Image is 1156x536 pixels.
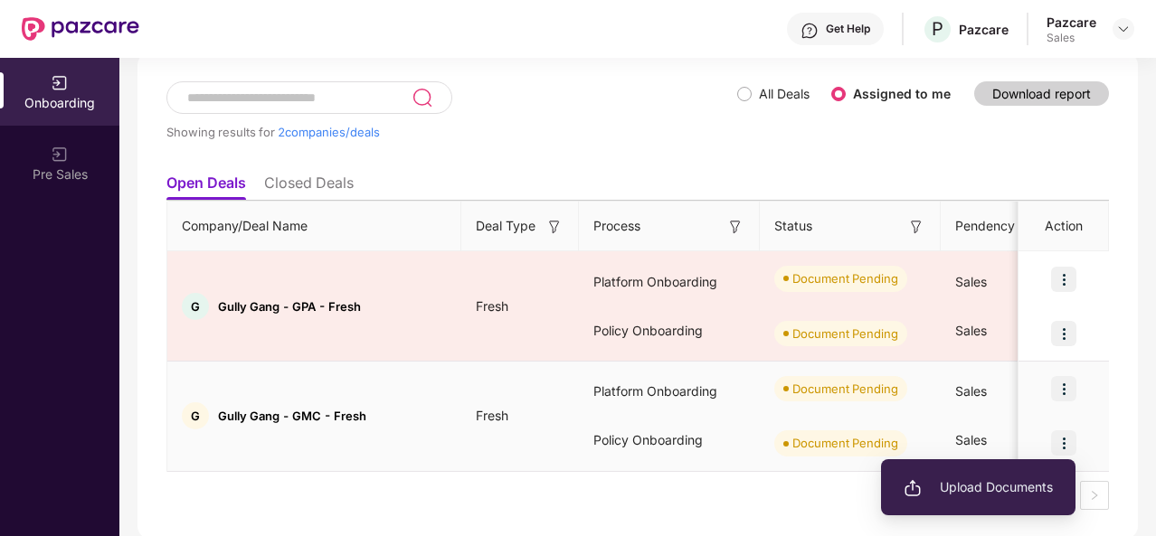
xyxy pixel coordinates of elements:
[579,416,760,465] div: Policy Onboarding
[51,74,69,92] img: svg+xml;base64,PHN2ZyB3aWR0aD0iMjAiIGhlaWdodD0iMjAiIHZpZXdCb3g9IjAgMCAyMCAyMCIgZmlsbD0ibm9uZSIgeG...
[51,146,69,164] img: svg+xml;base64,PHN2ZyB3aWR0aD0iMjAiIGhlaWdodD0iMjAiIHZpZXdCb3g9IjAgMCAyMCAyMCIgZmlsbD0ibm9uZSIgeG...
[476,216,535,236] span: Deal Type
[264,174,354,200] li: Closed Deals
[1047,14,1096,31] div: Pazcare
[904,479,922,497] img: svg+xml;base64,PHN2ZyB3aWR0aD0iMjAiIGhlaWdodD0iMjAiIHZpZXdCb3g9IjAgMCAyMCAyMCIgZmlsbD0ibm9uZSIgeG...
[907,218,925,236] img: svg+xml;base64,PHN2ZyB3aWR0aD0iMTYiIGhlaWdodD0iMTYiIHZpZXdCb3g9IjAgMCAxNiAxNiIgZmlsbD0ibm9uZSIgeG...
[1116,22,1131,36] img: svg+xml;base64,PHN2ZyBpZD0iRHJvcGRvd24tMzJ4MzIiIHhtbG5zPSJodHRwOi8vd3d3LnczLm9yZy8yMDAwL3N2ZyIgd2...
[182,293,209,320] div: G
[955,216,1036,236] span: Pendency On
[792,324,898,343] div: Document Pending
[579,306,760,355] div: Policy Onboarding
[545,218,564,236] img: svg+xml;base64,PHN2ZyB3aWR0aD0iMTYiIGhlaWdodD0iMTYiIHZpZXdCb3g9IjAgMCAxNiAxNiIgZmlsbD0ibm9uZSIgeG...
[579,258,760,306] div: Platform Onboarding
[579,367,760,416] div: Platform Onboarding
[167,202,461,251] th: Company/Deal Name
[792,434,898,452] div: Document Pending
[792,380,898,398] div: Document Pending
[182,402,209,429] div: G
[218,409,366,423] span: Gully Gang - GMC - Fresh
[853,86,951,101] label: Assigned to me
[955,274,987,289] span: Sales
[1051,267,1076,292] img: icon
[959,21,1009,38] div: Pazcare
[1080,481,1109,510] li: Next Page
[278,125,380,139] span: 2 companies/deals
[904,477,1053,497] span: Upload Documents
[166,174,246,200] li: Open Deals
[774,216,812,236] span: Status
[1089,490,1100,501] span: right
[461,298,523,314] span: Fresh
[461,408,523,423] span: Fresh
[759,86,810,101] label: All Deals
[1019,202,1109,251] th: Action
[955,323,987,338] span: Sales
[955,383,987,399] span: Sales
[1080,481,1109,510] button: right
[1051,376,1076,401] img: icon
[218,299,361,314] span: Gully Gang - GPA - Fresh
[726,218,744,236] img: svg+xml;base64,PHN2ZyB3aWR0aD0iMTYiIGhlaWdodD0iMTYiIHZpZXdCb3g9IjAgMCAxNiAxNiIgZmlsbD0ibm9uZSIgeG...
[1051,321,1076,346] img: icon
[801,22,819,40] img: svg+xml;base64,PHN2ZyBpZD0iSGVscC0zMngzMiIgeG1sbnM9Imh0dHA6Ly93d3cudzMub3JnLzIwMDAvc3ZnIiB3aWR0aD...
[826,22,870,36] div: Get Help
[974,81,1109,106] button: Download report
[22,17,139,41] img: New Pazcare Logo
[792,269,898,287] div: Document Pending
[955,432,987,447] span: Sales
[1051,430,1076,456] img: icon
[166,125,737,139] div: Showing results for
[1047,31,1096,45] div: Sales
[932,18,943,40] span: P
[593,216,640,236] span: Process
[412,87,432,108] img: svg+xml;base64,PHN2ZyB3aWR0aD0iMjQiIGhlaWdodD0iMjUiIHZpZXdCb3g9IjAgMCAyNCAyNSIgZmlsbD0ibm9uZSIgeG...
